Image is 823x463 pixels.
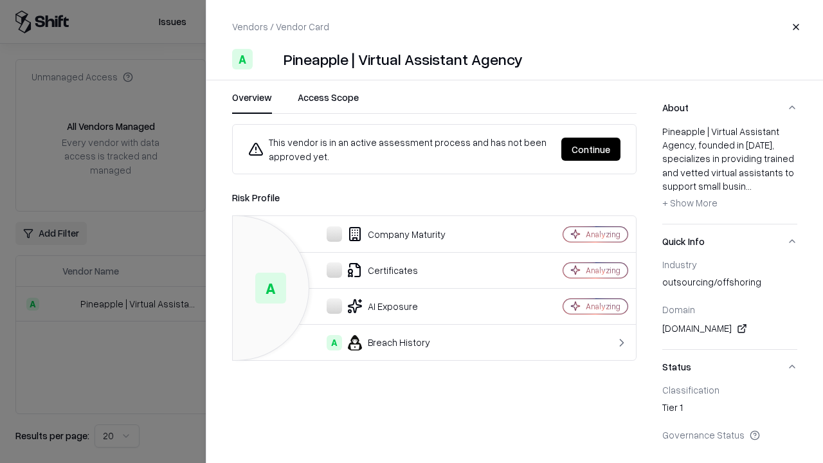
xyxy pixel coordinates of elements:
div: Analyzing [586,265,620,276]
div: This vendor is in an active assessment process and has not been approved yet. [248,135,551,163]
div: Analyzing [586,301,620,312]
button: Overview [232,91,272,114]
span: + Show More [662,197,718,208]
div: AI Exposure [243,298,518,314]
div: Governance Status [662,429,797,440]
div: A [232,49,253,69]
div: [DOMAIN_NAME] [662,321,797,336]
div: Certificates [243,262,518,278]
button: Access Scope [298,91,359,114]
div: Risk Profile [232,190,637,205]
div: A [327,335,342,350]
div: outsourcing/offshoring [662,275,797,293]
div: Pineapple | Virtual Assistant Agency [284,49,523,69]
div: Quick Info [662,259,797,349]
button: Continue [561,138,620,161]
div: About [662,125,797,224]
p: Vendors / Vendor Card [232,20,329,33]
div: Domain [662,304,797,315]
button: About [662,91,797,125]
button: + Show More [662,193,718,213]
div: Classification [662,384,797,395]
div: A [255,273,286,304]
div: Company Maturity [243,226,518,242]
button: Status [662,350,797,384]
div: Industry [662,259,797,270]
div: Breach History [243,335,518,350]
div: Analyzing [586,229,620,240]
img: Pineapple | Virtual Assistant Agency [258,49,278,69]
div: Tier 1 [662,401,797,419]
button: Quick Info [662,224,797,259]
span: ... [746,180,752,192]
div: Pineapple | Virtual Assistant Agency, founded in [DATE], specializes in providing trained and vet... [662,125,797,213]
